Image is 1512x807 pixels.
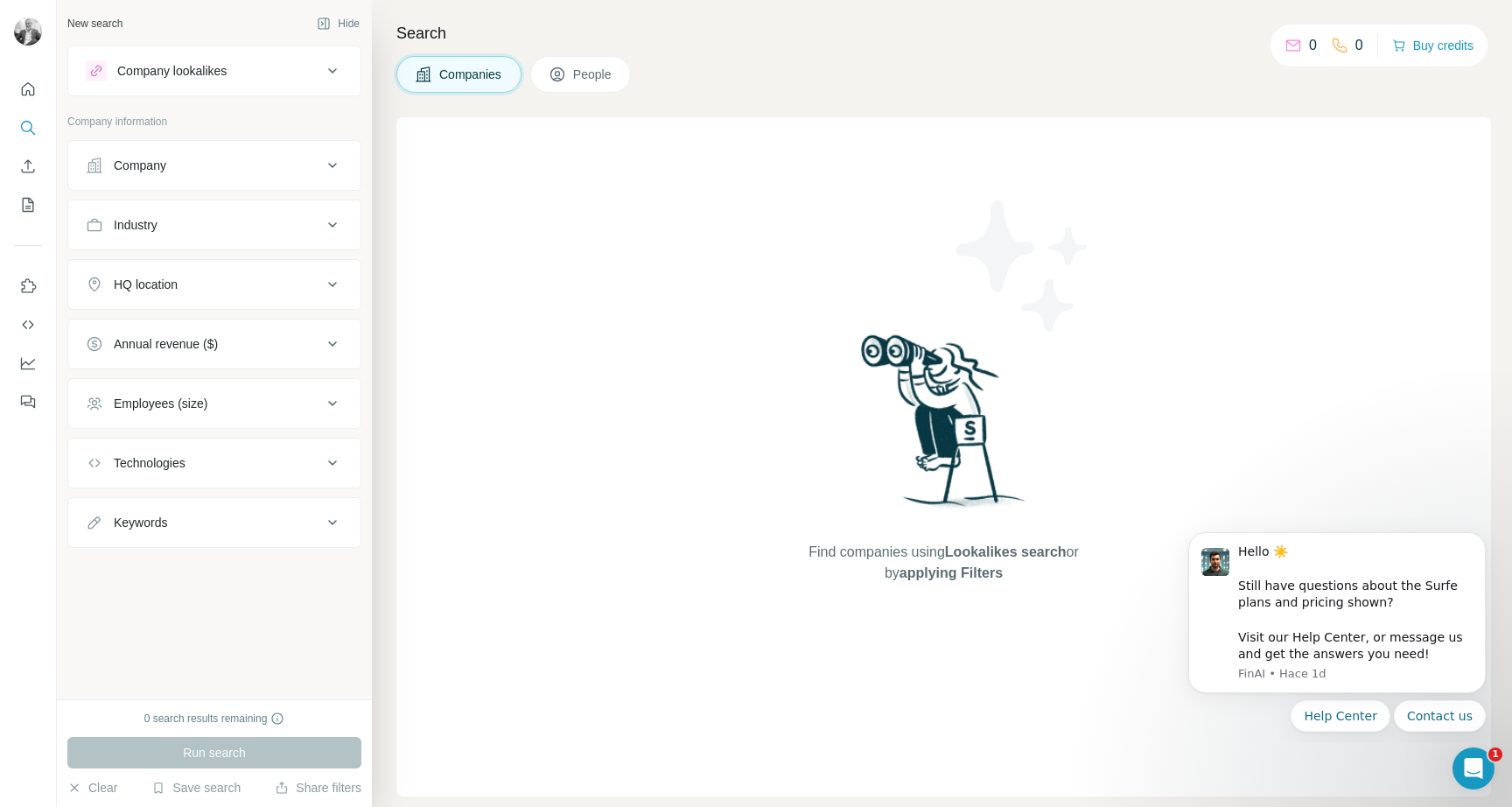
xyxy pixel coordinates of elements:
[68,204,360,246] button: Industry
[68,323,360,365] button: Annual revenue ($)
[117,62,227,80] div: Company lookalikes
[67,779,117,796] button: Clear
[68,50,360,92] button: Company lookalikes
[944,187,1102,345] img: Surfe Illustration - Stars
[68,382,360,425] button: Employees (size)
[14,347,42,379] button: Dashboard
[14,189,42,221] button: My lists
[68,263,360,305] button: HQ location
[14,112,42,144] button: Search
[304,11,372,37] button: Hide
[275,779,361,796] button: Share filters
[14,309,42,340] button: Use Surfe API
[803,542,1083,584] span: Find companies using or by
[573,66,613,83] span: People
[14,151,42,182] button: Enrich CSV
[1392,33,1473,58] button: Buy credits
[114,514,167,531] div: Keywords
[114,216,157,234] div: Industry
[1452,747,1494,789] iframe: Intercom live chat
[853,330,1035,525] img: Surfe Illustration - Woman searching with binoculars
[1162,516,1512,742] iframe: Intercom notifications mensaje
[14,74,42,105] button: Quick start
[114,454,185,472] div: Technologies
[68,442,360,484] button: Technologies
[114,157,166,174] div: Company
[396,21,1491,46] h4: Search
[439,66,503,83] span: Companies
[144,711,285,726] div: 0 search results remaining
[151,779,241,796] button: Save search
[68,144,360,186] button: Company
[1488,747,1502,761] span: 1
[114,276,178,293] div: HQ location
[114,395,207,412] div: Employees (size)
[68,502,360,544] button: Keywords
[67,114,361,130] p: Company information
[899,565,1003,580] span: applying Filters
[14,270,42,302] button: Use Surfe on LinkedIn
[14,18,42,46] img: Avatar
[14,386,42,418] button: Feedback
[67,16,122,32] div: New search
[1355,35,1363,56] p: 0
[1309,35,1317,56] p: 0
[114,335,218,353] div: Annual revenue ($)
[945,544,1067,559] span: Lookalikes search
